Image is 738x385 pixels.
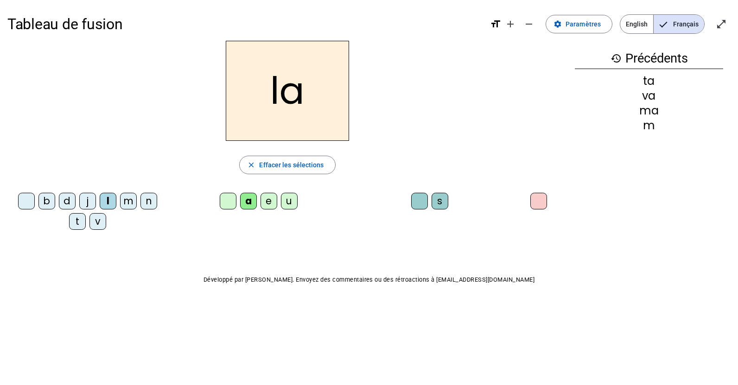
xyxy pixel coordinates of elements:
[654,15,704,33] span: Français
[716,19,727,30] mat-icon: open_in_full
[432,193,448,209] div: s
[575,105,723,116] div: ma
[7,9,483,39] h1: Tableau de fusion
[575,48,723,69] h3: Précédents
[575,90,723,101] div: va
[575,76,723,87] div: ta
[620,14,705,34] mat-button-toggle-group: Language selection
[240,193,257,209] div: a
[281,193,298,209] div: u
[490,19,501,30] mat-icon: format_size
[239,156,335,174] button: Effacer les sélections
[575,120,723,131] div: m
[523,19,534,30] mat-icon: remove
[505,19,516,30] mat-icon: add
[247,161,255,169] mat-icon: close
[620,15,653,33] span: English
[553,20,562,28] mat-icon: settings
[712,15,731,33] button: Entrer en plein écran
[69,213,86,230] div: t
[79,193,96,209] div: j
[546,15,612,33] button: Paramètres
[261,193,277,209] div: e
[38,193,55,209] div: b
[226,41,349,141] h2: la
[89,213,106,230] div: v
[120,193,137,209] div: m
[566,19,601,30] span: Paramètres
[259,159,324,170] span: Effacer les sélections
[520,15,538,33] button: Diminuer la taille de la police
[611,53,622,64] mat-icon: history
[100,193,116,209] div: l
[59,193,76,209] div: d
[140,193,157,209] div: n
[501,15,520,33] button: Augmenter la taille de la police
[7,274,731,285] p: Développé par [PERSON_NAME]. Envoyez des commentaires ou des rétroactions à [EMAIL_ADDRESS][DOMAI...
